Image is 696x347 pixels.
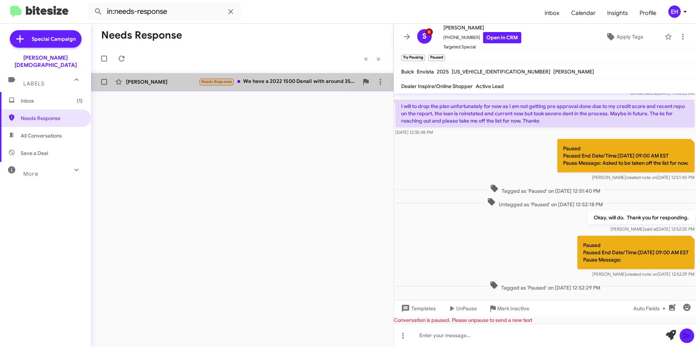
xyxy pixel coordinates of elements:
[565,3,601,24] a: Calendar
[394,302,442,315] button: Templates
[483,302,535,315] button: Mark Inactive
[401,68,414,75] span: Buick
[21,149,48,157] span: Save a Deal
[484,198,606,208] span: Untagged as 'Paused' on [DATE] 12:52:18 PM
[626,271,657,277] span: created note on
[21,97,83,104] span: Inbox
[487,281,603,291] span: Tagged as 'Paused' on [DATE] 12:52:29 PM
[626,175,657,180] span: created note on
[10,30,82,48] a: Special Campaign
[23,80,44,87] span: Labels
[592,271,695,277] span: [PERSON_NAME] [DATE] 12:52:29 PM
[668,5,681,18] div: EH
[483,32,521,43] a: Open in CRM
[634,3,662,24] a: Profile
[422,31,427,42] span: S
[497,302,529,315] span: Mark Inactive
[487,184,603,195] span: Tagged as 'Paused' on [DATE] 12:51:40 PM
[372,51,385,66] button: Next
[633,302,668,315] span: Auto Fields
[201,79,232,84] span: Needs Response
[126,78,199,85] div: [PERSON_NAME]
[592,175,695,180] span: [PERSON_NAME] [DATE] 12:51:40 PM
[417,68,434,75] span: Envista
[443,32,521,43] span: [PHONE_NUMBER]
[610,226,695,232] span: [PERSON_NAME] [DATE] 12:52:20 PM
[456,302,477,315] span: UnPause
[23,171,38,177] span: More
[395,129,433,135] span: [DATE] 12:35:48 PM
[376,54,380,63] span: »
[21,115,83,122] span: Needs Response
[400,302,436,315] span: Templates
[442,302,483,315] button: UnPause
[394,316,696,324] div: Conversation is paused. Please unpause to send a new text
[628,302,674,315] button: Auto Fields
[587,30,661,43] button: Apply Tags
[364,54,368,63] span: «
[617,30,643,43] span: Apply Tags
[360,51,385,66] nav: Page navigation example
[553,68,594,75] span: [PERSON_NAME]
[539,3,565,24] a: Inbox
[32,35,76,43] span: Special Campaign
[588,211,695,224] p: Okay, will do. Thank you for responding.
[443,43,521,51] span: Targeted Special
[428,55,445,61] small: Paused
[101,29,182,41] h1: Needs Response
[77,97,83,104] span: (1)
[401,55,425,61] small: Try Pausing
[577,236,695,269] p: Paused Paused End Date/Time:[DATE] 09:00 AM EST Pause Message:
[557,139,695,172] p: Paused Paused End Date/Time:[DATE] 09:00 AM EST Pause Message: Asked to be taken off the list for...
[88,3,241,20] input: Search
[644,226,657,232] span: said at
[437,68,449,75] span: 2025
[21,132,62,139] span: All Conversations
[662,5,688,18] button: EH
[476,83,504,89] span: Active Lead
[360,51,372,66] button: Previous
[395,100,695,127] p: I will to drop the plan unfortunately for now as I am not getting pre approval done due to my cre...
[452,68,550,75] span: [US_VEHICLE_IDENTIFICATION_NUMBER]
[401,83,473,89] span: Dealer Inspire/Online Shopper
[199,77,359,86] div: We have a 2022 1500 Denali with around 35k miles on it. Would consider trading in on a new Ultima...
[443,23,521,32] span: [PERSON_NAME]
[601,3,634,24] a: Insights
